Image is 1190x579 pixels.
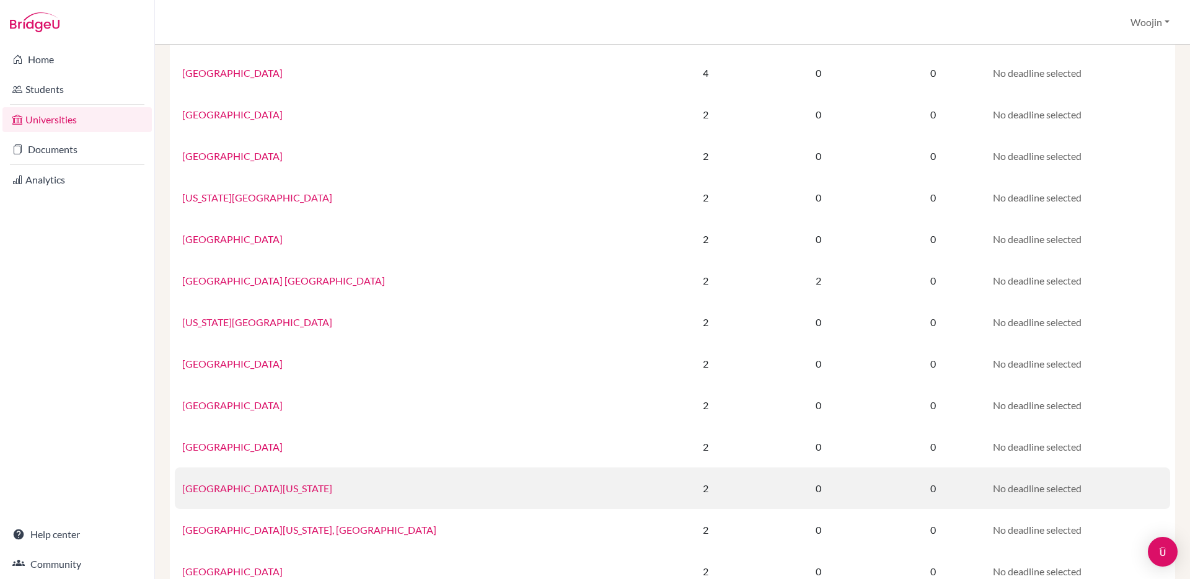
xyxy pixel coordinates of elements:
a: Analytics [2,167,152,192]
span: No deadline selected [993,192,1082,203]
td: 0 [757,509,881,550]
td: 2 [654,343,756,384]
a: [GEOGRAPHIC_DATA] [182,358,283,369]
td: 4 [654,52,756,94]
a: [GEOGRAPHIC_DATA] [182,67,283,79]
td: 2 [654,218,756,260]
span: No deadline selected [993,150,1082,162]
td: 0 [757,467,881,509]
a: [GEOGRAPHIC_DATA][US_STATE] [182,482,332,494]
td: 0 [757,426,881,467]
td: 0 [880,343,985,384]
a: Help center [2,522,152,547]
a: [GEOGRAPHIC_DATA] [GEOGRAPHIC_DATA] [182,275,385,286]
td: 0 [880,94,985,135]
td: 0 [880,218,985,260]
a: [US_STATE][GEOGRAPHIC_DATA] [182,192,332,203]
td: 0 [757,135,881,177]
a: [GEOGRAPHIC_DATA] [182,399,283,411]
td: 0 [880,260,985,301]
a: Students [2,77,152,102]
td: 2 [654,509,756,550]
span: No deadline selected [993,524,1082,536]
span: No deadline selected [993,482,1082,494]
td: 0 [880,509,985,550]
a: [GEOGRAPHIC_DATA][US_STATE], [GEOGRAPHIC_DATA] [182,524,436,536]
a: Home [2,47,152,72]
a: [GEOGRAPHIC_DATA] [182,441,283,453]
td: 2 [654,135,756,177]
td: 2 [654,467,756,509]
td: 0 [880,384,985,426]
a: [GEOGRAPHIC_DATA] [182,108,283,120]
td: 2 [757,260,881,301]
span: No deadline selected [993,275,1082,286]
td: 0 [880,301,985,343]
span: No deadline selected [993,233,1082,245]
td: 2 [654,177,756,218]
img: Bridge-U [10,12,59,32]
td: 0 [757,301,881,343]
td: 2 [654,426,756,467]
a: [GEOGRAPHIC_DATA] [182,565,283,577]
td: 2 [654,301,756,343]
td: 0 [880,467,985,509]
button: Woojin [1125,11,1175,34]
span: No deadline selected [993,108,1082,120]
td: 0 [880,177,985,218]
td: 2 [654,94,756,135]
span: No deadline selected [993,358,1082,369]
span: No deadline selected [993,67,1082,79]
td: 0 [757,52,881,94]
span: No deadline selected [993,565,1082,577]
a: Universities [2,107,152,132]
td: 0 [880,52,985,94]
div: Open Intercom Messenger [1148,537,1178,567]
td: 2 [654,260,756,301]
td: 0 [757,384,881,426]
a: Documents [2,137,152,162]
a: [GEOGRAPHIC_DATA] [182,150,283,162]
td: 0 [757,177,881,218]
td: 2 [654,384,756,426]
span: No deadline selected [993,316,1082,328]
a: Community [2,552,152,577]
td: 0 [880,426,985,467]
td: 0 [880,135,985,177]
a: [US_STATE][GEOGRAPHIC_DATA] [182,316,332,328]
span: No deadline selected [993,441,1082,453]
span: No deadline selected [993,399,1082,411]
td: 0 [757,94,881,135]
td: 0 [757,218,881,260]
td: 0 [757,343,881,384]
a: [GEOGRAPHIC_DATA] [182,233,283,245]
